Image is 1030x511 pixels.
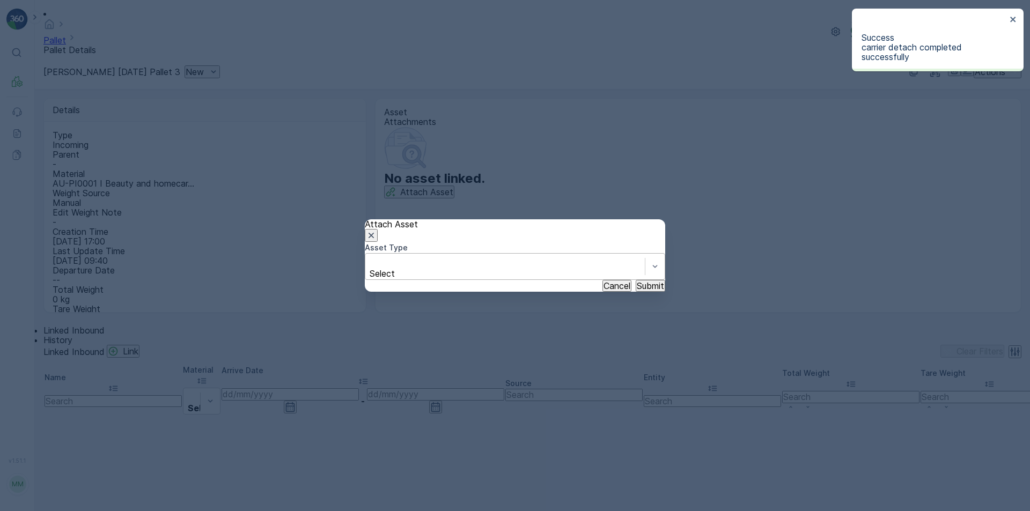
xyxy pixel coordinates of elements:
[862,33,1006,42] p: Success
[370,269,518,278] p: Select
[602,280,631,292] button: Cancel
[636,280,665,292] button: Submit
[365,219,665,229] p: Attach Asset
[365,243,408,252] label: Asset Type
[862,42,1006,62] p: carrier detach completed successfully
[604,281,630,291] p: Cancel
[637,281,664,291] p: Submit
[1010,15,1017,25] button: close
